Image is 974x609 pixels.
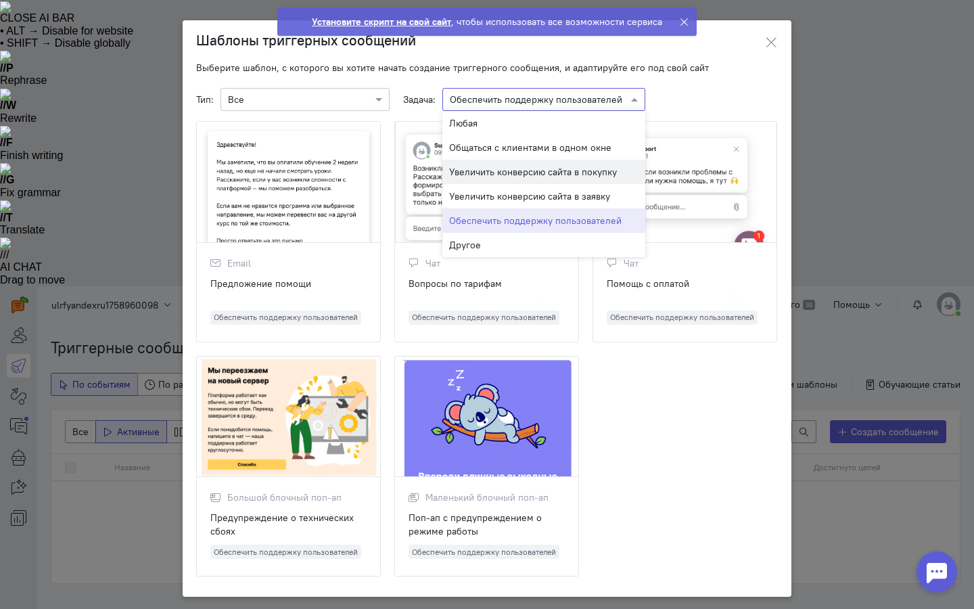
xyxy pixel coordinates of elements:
span: Обеспечить поддержку пользователей [409,545,559,559]
span: Маленький блочный поп-ап [425,491,549,504]
div: Вопросы по тарифам [409,277,565,304]
span: Обеспечить поддержку пользователей [210,545,361,559]
div: Предложение помощи [210,277,367,304]
div: Помощь с оплатой [607,277,763,304]
span: Обеспечить поддержку пользователей [409,311,559,325]
div: Предупреждение о технических сбоях [210,511,367,538]
div: Поп-ап с предупреждением о режиме работы [409,511,565,538]
span: Обеспечить поддержку пользователей [210,311,361,325]
span: Большой блочный поп-ап [227,491,342,504]
span: Обеспечить поддержку пользователей [607,311,758,325]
